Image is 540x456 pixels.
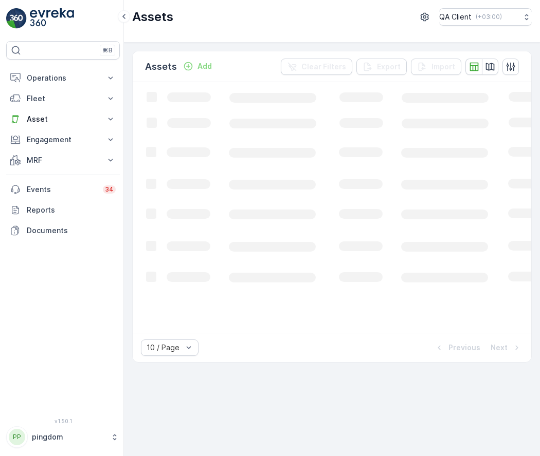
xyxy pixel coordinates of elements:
[27,114,99,124] p: Asset
[6,8,27,29] img: logo
[448,343,480,353] p: Previous
[491,343,508,353] p: Next
[32,432,105,442] p: pingdom
[6,88,120,109] button: Fleet
[6,220,120,241] a: Documents
[411,59,461,75] button: Import
[431,62,455,72] p: Import
[377,62,401,72] p: Export
[439,12,472,22] p: QA Client
[433,341,481,354] button: Previous
[27,225,116,236] p: Documents
[439,8,532,26] button: QA Client(+03:00)
[30,8,74,29] img: logo_light-DOdMpM7g.png
[132,9,173,25] p: Assets
[301,62,346,72] p: Clear Filters
[27,184,97,195] p: Events
[6,68,120,88] button: Operations
[6,109,120,129] button: Asset
[490,341,523,354] button: Next
[356,59,407,75] button: Export
[179,60,216,72] button: Add
[27,73,99,83] p: Operations
[27,155,99,165] p: MRF
[197,61,212,71] p: Add
[145,60,177,74] p: Assets
[6,426,120,448] button: PPpingdom
[6,179,120,200] a: Events34
[476,13,502,21] p: ( +03:00 )
[27,205,116,215] p: Reports
[6,129,120,150] button: Engagement
[6,200,120,220] a: Reports
[27,135,99,145] p: Engagement
[105,185,114,194] p: 34
[9,429,25,445] div: PP
[281,59,352,75] button: Clear Filters
[102,46,113,54] p: ⌘B
[27,93,99,104] p: Fleet
[6,418,120,424] span: v 1.50.1
[6,150,120,170] button: MRF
